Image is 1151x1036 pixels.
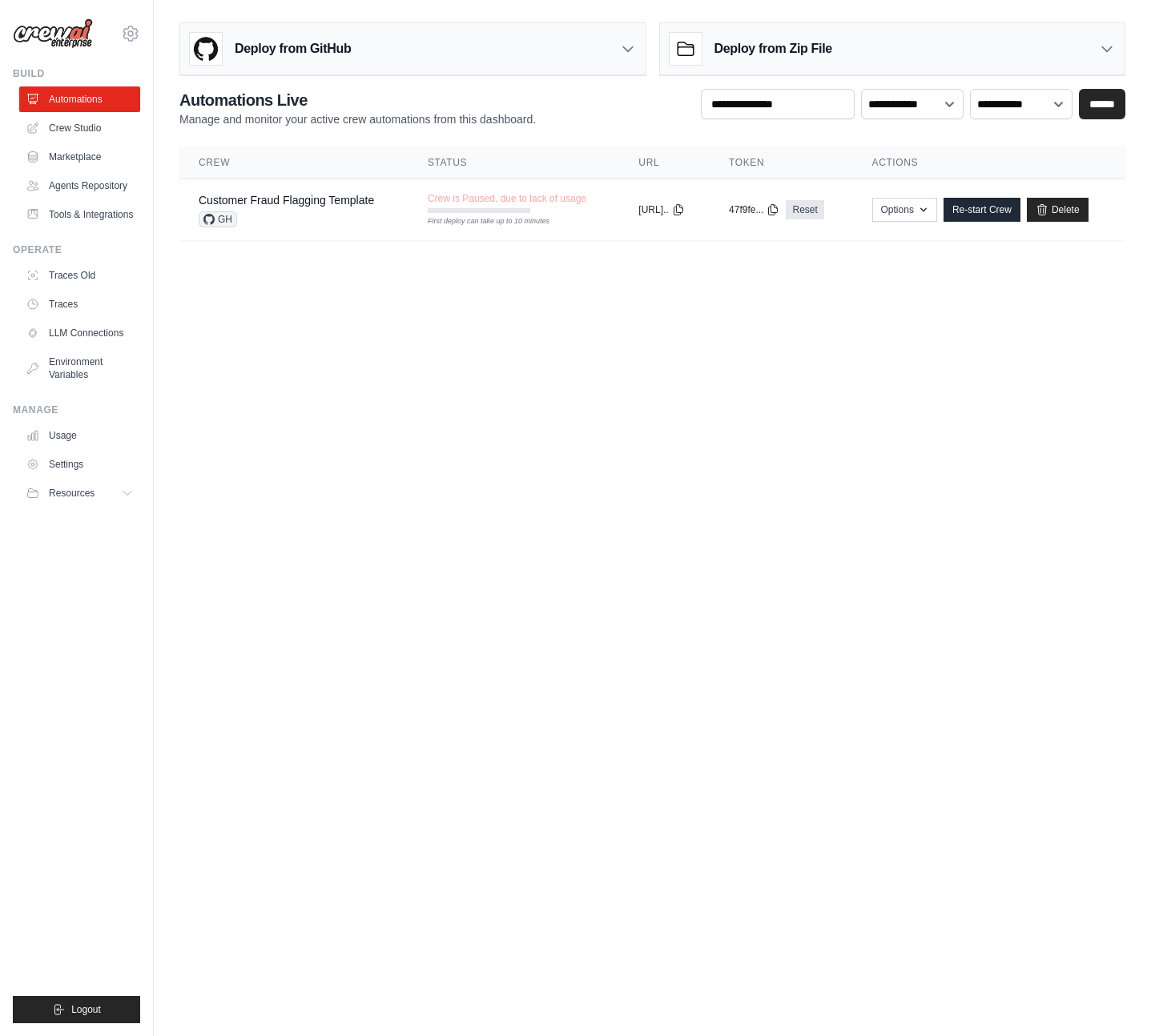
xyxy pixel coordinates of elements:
th: Crew [179,147,408,179]
a: LLM Connections [19,320,140,346]
img: Logo [13,18,93,49]
a: Traces Old [19,263,140,288]
div: Manage [13,404,140,416]
button: Resources [19,480,140,506]
a: Reset [786,200,823,219]
a: Delete [1027,198,1089,222]
h3: Deploy from Zip File [714,39,832,58]
span: Resources [49,487,95,500]
span: Crew is Paused, due to lack of usage [428,192,586,205]
th: URL [619,147,710,179]
span: GH [199,211,237,227]
a: Agents Repository [19,173,140,199]
div: Build [13,67,140,80]
p: Manage and monitor your active crew automations from this dashboard. [179,111,536,127]
a: Traces [19,291,140,317]
img: GitHub Logo [190,33,222,65]
th: Token [710,147,852,179]
a: Re-start Crew [944,198,1020,222]
button: 47f9fe... [729,203,779,216]
a: Customer Fraud Flagging Template [199,194,374,207]
a: Tools & Integrations [19,202,140,227]
span: Logout [71,1003,101,1016]
a: Environment Variables [19,349,140,387]
div: First deploy can take up to 10 minutes [428,216,530,227]
a: Settings [19,452,140,477]
button: Options [872,198,937,222]
th: Status [408,147,619,179]
h3: Deploy from GitHub [235,39,351,58]
a: Automations [19,86,140,112]
a: Marketplace [19,144,140,170]
a: Usage [19,423,140,448]
a: Crew Studio [19,115,140,141]
h2: Automations Live [179,89,536,111]
th: Actions [853,147,1125,179]
button: Logout [13,996,140,1023]
div: Operate [13,243,140,256]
